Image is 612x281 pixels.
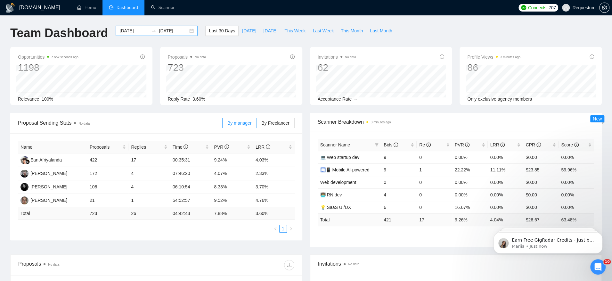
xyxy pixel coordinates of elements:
[523,151,559,163] td: $0.00
[20,170,67,176] a: VL[PERSON_NAME]
[287,225,295,233] li: Next Page
[564,5,568,10] span: user
[289,227,293,231] span: right
[128,194,170,207] td: 1
[168,53,206,61] span: Proposals
[452,151,488,163] td: 0.00%
[375,143,379,147] span: filter
[500,143,505,147] span: info-circle
[490,142,505,147] span: LRR
[417,213,452,226] td: 17
[281,26,309,36] button: This Week
[87,141,129,153] th: Proposals
[521,5,526,10] img: upwork-logo.png
[253,167,295,180] td: 2.33%
[417,188,452,201] td: 0
[211,194,253,207] td: 9.52%
[272,225,279,233] button: left
[318,96,352,102] span: Acceptance Rate
[128,207,170,220] td: 26
[214,145,229,150] span: PVR
[170,153,212,167] td: 00:35:31
[384,142,398,147] span: Bids
[381,151,417,163] td: 9
[87,167,129,180] td: 172
[211,167,253,180] td: 4.07%
[559,176,594,188] td: 0.00%
[284,262,294,268] span: download
[168,96,190,102] span: Reply Rate
[320,192,342,197] a: 👨‍💻 RN dev
[159,27,188,34] input: End date
[90,144,121,151] span: Proposals
[168,62,206,74] div: 723
[211,153,253,167] td: 9.24%
[417,201,452,213] td: 0
[417,163,452,176] td: 1
[488,151,523,163] td: 0.00%
[320,167,370,172] a: 🛄📱 Mobile AI-powered
[173,145,188,150] span: Time
[30,197,67,204] div: [PERSON_NAME]
[109,5,113,10] span: dashboard
[561,142,578,147] span: Score
[20,169,29,178] img: VL
[455,142,470,147] span: PVR
[209,27,235,34] span: Last 30 Days
[263,27,277,34] span: [DATE]
[452,176,488,188] td: 0.00%
[30,156,62,163] div: Ean Afriyalanda
[18,207,87,220] td: Total
[151,28,156,33] span: to
[345,55,356,59] span: No data
[20,157,62,162] a: EAEan Afriyalanda
[279,225,287,233] li: 1
[128,141,170,153] th: Replies
[18,141,87,153] th: Name
[603,259,611,264] span: 10
[20,196,29,204] img: IK
[590,259,606,275] iframe: Intercom live chat
[77,5,96,10] a: homeHome
[341,27,363,34] span: This Month
[452,213,488,226] td: 9.26 %
[30,170,67,177] div: [PERSON_NAME]
[381,176,417,188] td: 0
[318,62,356,74] div: 62
[170,167,212,180] td: 07:46:20
[284,27,306,34] span: This Week
[523,213,559,226] td: $ 26.67
[426,143,431,147] span: info-circle
[354,96,357,102] span: --
[273,227,277,231] span: left
[224,145,229,149] span: info-circle
[467,62,520,74] div: 86
[559,201,594,213] td: 0.00%
[373,140,380,150] span: filter
[131,144,163,151] span: Replies
[151,28,156,33] span: swap-right
[78,122,90,125] span: No data
[348,262,359,266] span: No data
[117,5,138,10] span: Dashboard
[320,205,351,210] a: 💡 SaaS UI/UX
[488,213,523,226] td: 4.04 %
[381,213,417,226] td: 421
[87,207,129,220] td: 723
[10,26,108,41] h1: Team Dashboard
[253,180,295,194] td: 3.70%
[526,142,541,147] span: CPR
[559,163,594,176] td: 59.96%
[18,96,39,102] span: Relevance
[465,143,469,147] span: info-circle
[260,26,281,36] button: [DATE]
[370,27,392,34] span: Last Month
[18,119,222,127] span: Proposal Sending Stats
[574,143,579,147] span: info-circle
[484,219,612,264] iframe: Intercom notifications message
[309,26,337,36] button: Last Week
[593,116,602,121] span: New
